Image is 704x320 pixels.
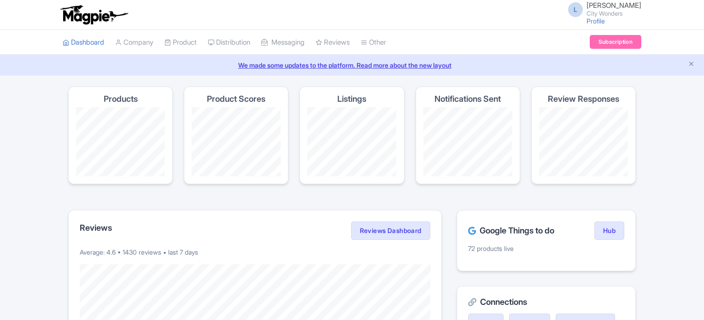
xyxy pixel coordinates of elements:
[468,244,624,253] p: 72 products live
[207,94,265,104] h4: Product Scores
[468,297,624,307] h2: Connections
[351,221,430,240] a: Reviews Dashboard
[337,94,366,104] h4: Listings
[361,30,386,55] a: Other
[316,30,350,55] a: Reviews
[590,35,641,49] a: Subscription
[563,2,641,17] a: L [PERSON_NAME] City Wonders
[58,5,129,25] img: logo-ab69f6fb50320c5b225c76a69d11143b.png
[208,30,250,55] a: Distribution
[164,30,197,55] a: Product
[80,223,112,233] h2: Reviews
[115,30,153,55] a: Company
[261,30,305,55] a: Messaging
[104,94,138,104] h4: Products
[594,221,624,240] a: Hub
[63,30,104,55] a: Dashboard
[80,247,430,257] p: Average: 4.6 • 1430 reviews • last 7 days
[6,60,698,70] a: We made some updates to the platform. Read more about the new layout
[587,1,641,10] span: [PERSON_NAME]
[548,94,619,104] h4: Review Responses
[587,11,641,17] small: City Wonders
[568,2,583,17] span: L
[587,17,605,25] a: Profile
[688,59,695,70] button: Close announcement
[434,94,501,104] h4: Notifications Sent
[468,226,554,235] h2: Google Things to do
